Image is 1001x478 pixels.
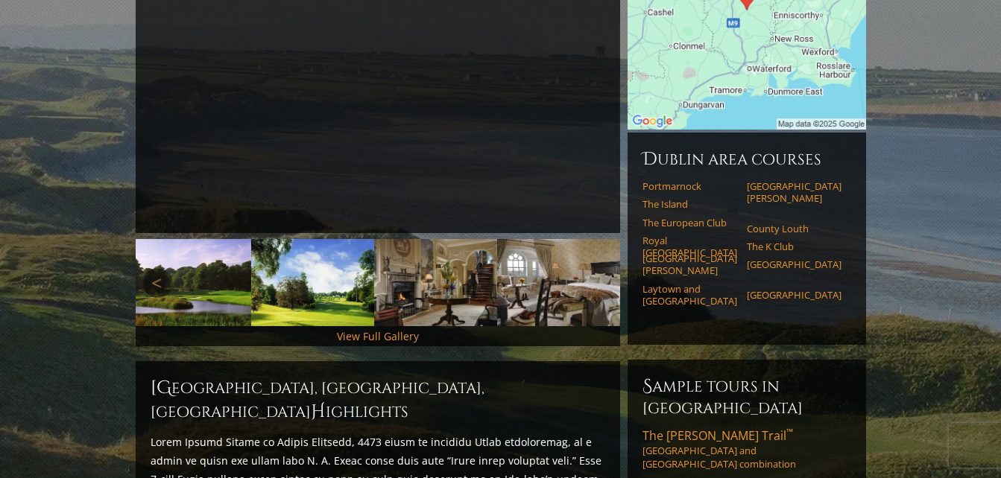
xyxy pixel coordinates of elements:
[143,268,173,298] a: Previous
[311,400,326,424] span: H
[786,426,793,439] sup: ™
[642,427,851,471] a: The [PERSON_NAME] Trail™[GEOGRAPHIC_DATA] and [GEOGRAPHIC_DATA] combination
[642,147,851,171] h6: Dublin Area Courses
[747,240,841,252] a: The K Club
[747,289,841,301] a: [GEOGRAPHIC_DATA]
[747,258,841,270] a: [GEOGRAPHIC_DATA]
[747,180,841,205] a: [GEOGRAPHIC_DATA][PERSON_NAME]
[642,198,737,210] a: The Island
[151,376,605,424] h2: [GEOGRAPHIC_DATA], [GEOGRAPHIC_DATA], [GEOGRAPHIC_DATA] ighlights
[642,217,737,229] a: The European Club
[642,283,737,307] a: Laytown and [GEOGRAPHIC_DATA]
[642,252,737,277] a: [GEOGRAPHIC_DATA][PERSON_NAME]
[747,223,841,235] a: County Louth
[642,235,737,259] a: Royal [GEOGRAPHIC_DATA]
[337,329,419,343] a: View Full Gallery
[642,375,851,418] h6: Sample Tours in [GEOGRAPHIC_DATA]
[642,427,793,444] span: The [PERSON_NAME] Trail
[642,180,737,192] a: Portmarnock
